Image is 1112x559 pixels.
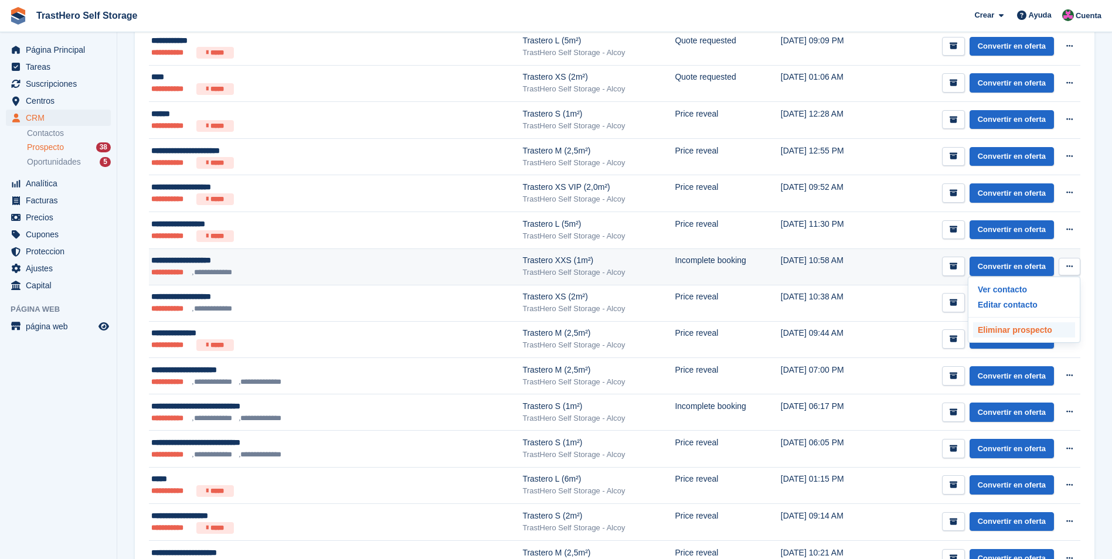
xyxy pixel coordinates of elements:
[522,230,675,242] div: TrastHero Self Storage - Alcoy
[970,475,1054,495] a: Convertir en oferta
[675,394,780,431] td: Incomplete booking
[6,76,111,92] a: menu
[781,212,875,248] td: [DATE] 11:30 PM
[6,59,111,75] a: menu
[26,76,96,92] span: Suscripciones
[970,147,1054,166] a: Convertir en oferta
[6,318,111,335] a: menú
[675,467,780,504] td: Price reveal
[522,547,675,559] div: Trastero M (2,5m²)
[781,504,875,541] td: [DATE] 09:14 AM
[26,175,96,192] span: Analítica
[522,83,675,95] div: TrastHero Self Storage - Alcoy
[522,267,675,278] div: TrastHero Self Storage - Alcoy
[974,9,994,21] span: Crear
[522,327,675,339] div: Trastero M (2,5m²)
[675,138,780,175] td: Price reveal
[6,42,111,58] a: menu
[1029,9,1052,21] span: Ayuda
[11,304,117,315] span: Página web
[27,142,64,153] span: Prospecto
[781,321,875,358] td: [DATE] 09:44 AM
[970,366,1054,386] a: Convertir en oferta
[522,145,675,157] div: Trastero M (2,5m²)
[6,93,111,109] a: menu
[781,65,875,102] td: [DATE] 01:06 AM
[27,156,81,168] span: Oportunidades
[973,297,1075,312] a: Editar contacto
[26,260,96,277] span: Ajustes
[26,277,96,294] span: Capital
[27,141,111,154] a: Prospecto 38
[9,7,27,25] img: stora-icon-8386f47178a22dfd0bd8f6a31ec36ba5ce8667c1dd55bd0f319d3a0aa187defe.svg
[6,260,111,277] a: menu
[973,322,1075,338] p: Eliminar prospecto
[6,277,111,294] a: menu
[522,449,675,461] div: TrastHero Self Storage - Alcoy
[970,257,1054,276] a: Convertir en oferta
[781,358,875,394] td: [DATE] 07:00 PM
[522,218,675,230] div: Trastero L (5m²)
[522,413,675,424] div: TrastHero Self Storage - Alcoy
[675,321,780,358] td: Price reveal
[522,473,675,485] div: Trastero L (6m²)
[781,175,875,212] td: [DATE] 09:52 AM
[6,175,111,192] a: menu
[970,73,1054,93] a: Convertir en oferta
[522,303,675,315] div: TrastHero Self Storage - Alcoy
[781,394,875,431] td: [DATE] 06:17 PM
[97,319,111,333] a: Vista previa de la tienda
[970,37,1054,56] a: Convertir en oferta
[522,339,675,351] div: TrastHero Self Storage - Alcoy
[970,403,1054,422] a: Convertir en oferta
[26,318,96,335] span: página web
[970,439,1054,458] a: Convertir en oferta
[26,110,96,126] span: CRM
[970,110,1054,129] a: Convertir en oferta
[522,437,675,449] div: Trastero S (1m²)
[675,65,780,102] td: Quote requested
[96,142,111,152] div: 38
[970,183,1054,203] a: Convertir en oferta
[27,156,111,168] a: Oportunidades 5
[781,248,875,285] td: [DATE] 10:58 AM
[26,59,96,75] span: Tareas
[26,42,96,58] span: Página Principal
[675,175,780,212] td: Price reveal
[6,192,111,209] a: menu
[675,504,780,541] td: Price reveal
[522,120,675,132] div: TrastHero Self Storage - Alcoy
[522,157,675,169] div: TrastHero Self Storage - Alcoy
[781,138,875,175] td: [DATE] 12:55 PM
[675,248,780,285] td: Incomplete booking
[26,209,96,226] span: Precios
[1062,9,1074,21] img: Marua Grioui
[675,102,780,139] td: Price reveal
[675,28,780,65] td: Quote requested
[522,47,675,59] div: TrastHero Self Storage - Alcoy
[522,108,675,120] div: Trastero S (1m²)
[675,285,780,321] td: Price reveal
[781,102,875,139] td: [DATE] 12:28 AM
[970,512,1054,531] a: Convertir en oferta
[26,226,96,243] span: Cupones
[522,254,675,267] div: Trastero XXS (1m²)
[27,128,111,139] a: Contactos
[675,431,780,467] td: Price reveal
[1076,10,1101,22] span: Cuenta
[675,358,780,394] td: Price reveal
[781,431,875,467] td: [DATE] 06:05 PM
[522,376,675,388] div: TrastHero Self Storage - Alcoy
[6,209,111,226] a: menu
[32,6,142,25] a: TrastHero Self Storage
[26,243,96,260] span: Proteccion
[522,181,675,193] div: Trastero XS VIP (2,0m²)
[522,71,675,83] div: Trastero XS (2m²)
[522,35,675,47] div: Trastero L (5m²)
[522,364,675,376] div: Trastero M (2,5m²)
[973,282,1075,297] a: Ver contacto
[100,157,111,167] div: 5
[6,110,111,126] a: menu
